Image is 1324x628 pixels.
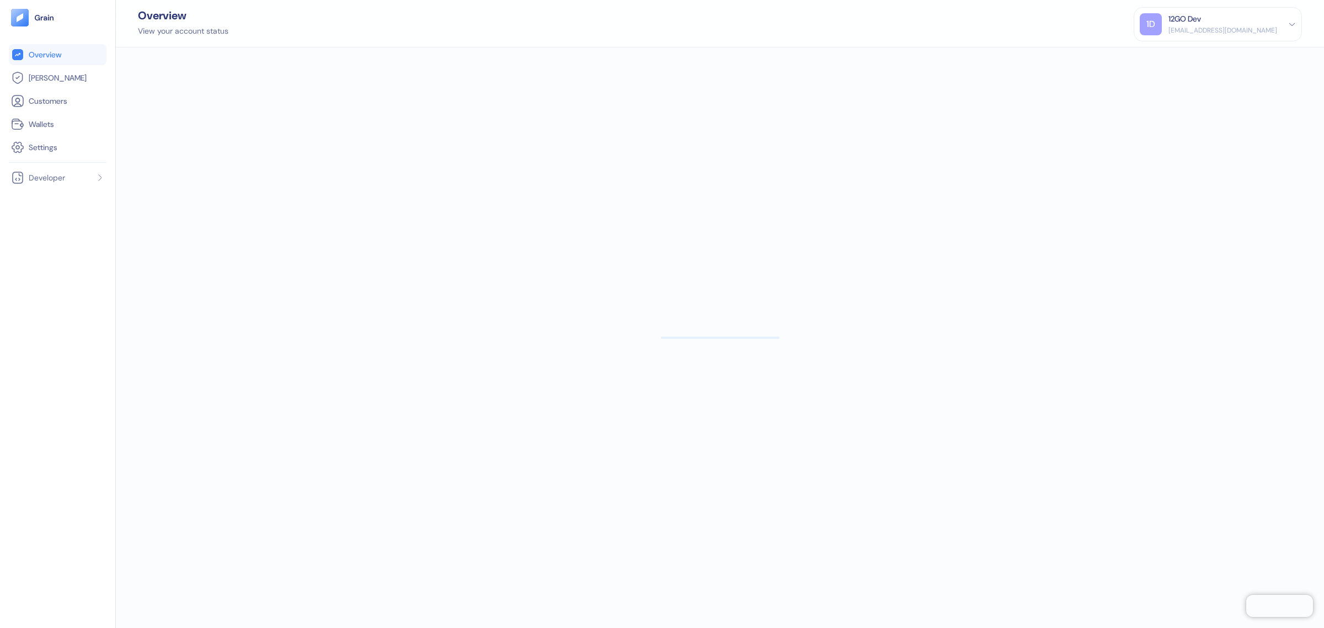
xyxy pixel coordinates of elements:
span: Wallets [29,119,54,130]
span: Developer [29,172,65,183]
img: logo-tablet-V2.svg [11,9,29,26]
iframe: Chatra live chat [1246,595,1313,617]
span: Settings [29,142,57,153]
div: View your account status [138,25,228,37]
img: logo [34,14,55,22]
a: [PERSON_NAME] [11,71,104,84]
a: Overview [11,48,104,61]
div: [EMAIL_ADDRESS][DOMAIN_NAME] [1168,25,1277,35]
span: Customers [29,95,67,107]
div: 12GO Dev [1168,13,1201,25]
div: Overview [138,10,228,21]
a: Settings [11,141,104,154]
a: Wallets [11,118,104,131]
span: [PERSON_NAME] [29,72,87,83]
span: Overview [29,49,61,60]
a: Customers [11,94,104,108]
div: 1D [1140,13,1162,35]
